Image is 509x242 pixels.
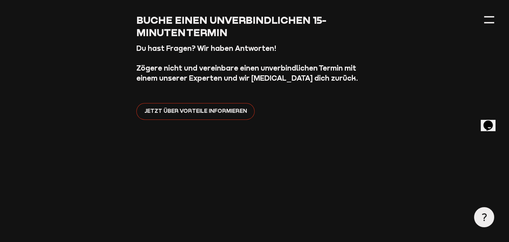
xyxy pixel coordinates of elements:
[136,14,326,38] span: Buche einen unverbindlichen 15-Minuten Termin
[481,111,502,131] iframe: chat widget
[144,107,247,115] span: Jetzt über Vorteile informieren
[136,44,276,53] strong: Du hast Fragen? Wir haben Antworten!
[136,103,254,120] a: Jetzt über Vorteile informieren
[136,64,358,82] strong: Zögere nicht und vereinbare einen unverbindlichen Termin mit einem unserer Experten und wir [MEDI...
